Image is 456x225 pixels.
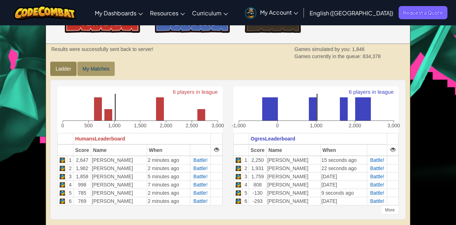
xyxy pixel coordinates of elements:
[370,182,384,188] a: Battle!
[58,181,67,189] td: Python
[266,189,321,197] td: [PERSON_NAME]
[73,156,91,164] td: 2,647
[147,181,190,189] td: 7 minutes ago
[147,189,190,197] td: 2 minutes ago
[150,9,178,17] span: Resources
[67,173,73,181] td: 3
[234,181,243,189] td: Python
[147,156,190,164] td: 2 minutes ago
[193,182,208,188] a: Battle!
[276,123,279,128] text: 0
[266,144,321,156] th: Name
[266,156,321,164] td: [PERSON_NAME]
[58,197,67,205] td: Python
[173,89,218,95] text: 6 players in league
[146,3,188,22] a: Resources
[321,173,367,181] td: [DATE]
[249,144,266,156] th: Score
[58,189,67,197] td: Python
[192,9,222,17] span: Curriculum
[95,136,125,142] span: Leaderboard
[91,144,147,156] th: Name
[370,190,384,196] span: Battle!
[251,136,265,142] span: Ogres
[232,123,246,128] text: -1,000
[249,189,266,197] td: -130
[134,123,146,128] text: 1,500
[387,123,400,128] text: 3,000
[381,206,399,214] div: More
[249,197,266,205] td: -293
[14,5,76,20] img: CodeCombat logo
[91,156,147,164] td: [PERSON_NAME]
[193,165,208,171] span: Battle!
[73,197,91,205] td: 769
[306,3,397,22] a: English ([GEOGRAPHIC_DATA])
[370,157,384,163] a: Battle!
[370,174,384,179] a: Battle!
[84,123,93,128] text: 500
[147,164,190,173] td: 2 minutes ago
[243,156,249,164] td: 1
[245,7,256,19] img: avatar
[370,198,384,204] a: Battle!
[193,190,208,196] a: Battle!
[160,123,172,128] text: 2,000
[50,62,77,76] a: Ladder
[265,136,295,142] span: Leaderboard
[193,174,208,179] a: Battle!
[295,53,363,59] span: Games currently in the queue:
[193,198,208,204] a: Battle!
[321,197,367,205] td: [DATE]
[243,181,249,189] td: 4
[58,173,67,181] td: Python
[234,164,243,173] td: Python
[95,9,136,17] span: My Dashboards
[243,197,249,205] td: 6
[349,89,394,95] text: 6 players in league
[77,62,115,76] a: My Matches
[147,144,190,156] th: When
[67,197,73,205] td: 6
[243,189,249,197] td: 5
[91,164,147,173] td: [PERSON_NAME]
[193,157,208,163] span: Battle!
[91,197,147,205] td: [PERSON_NAME]
[241,1,302,24] a: My Account
[61,123,64,128] text: 0
[295,46,352,52] span: Games simulated by you:
[260,9,298,16] span: My Account
[310,123,322,128] text: 1,000
[73,144,91,156] th: Score
[147,173,190,181] td: 5 minutes ago
[91,189,147,197] td: [PERSON_NAME]
[73,173,91,181] td: 1,858
[399,6,447,19] span: Request a Quote
[266,164,321,173] td: [PERSON_NAME]
[321,181,367,189] td: [DATE]
[370,165,384,171] a: Battle!
[310,9,393,17] span: English ([GEOGRAPHIC_DATA])
[249,164,266,173] td: 1,931
[73,164,91,173] td: 1,982
[91,3,146,22] a: My Dashboards
[249,156,266,164] td: 2,250
[67,181,73,189] td: 4
[234,173,243,181] td: Python
[91,181,147,189] td: [PERSON_NAME]
[266,173,321,181] td: [PERSON_NAME]
[266,181,321,189] td: [PERSON_NAME]
[67,189,73,197] td: 5
[352,46,364,52] span: 1,846
[234,197,243,205] td: Python
[73,189,91,197] td: 785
